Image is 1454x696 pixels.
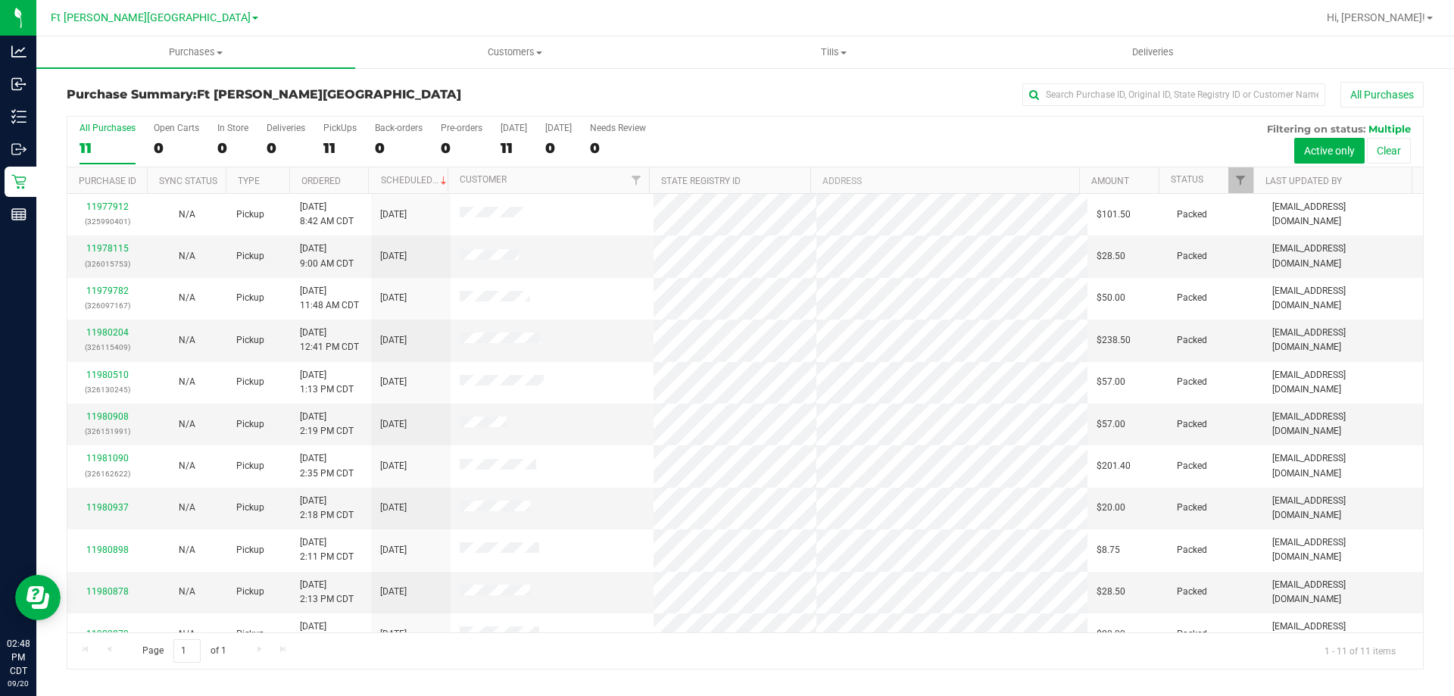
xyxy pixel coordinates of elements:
div: 11 [323,139,357,157]
button: N/A [179,208,195,222]
span: Not Applicable [179,209,195,220]
div: Needs Review [590,123,646,133]
button: N/A [179,459,195,473]
span: [EMAIL_ADDRESS][DOMAIN_NAME] [1272,326,1414,354]
span: Not Applicable [179,629,195,639]
button: N/A [179,627,195,641]
button: N/A [179,291,195,305]
a: Purchase ID [79,176,136,186]
span: Pickup [236,249,264,264]
span: Purchases [36,45,355,59]
inline-svg: Analytics [11,44,27,59]
span: [EMAIL_ADDRESS][DOMAIN_NAME] [1272,578,1414,607]
span: Packed [1177,459,1207,473]
span: Packed [1177,417,1207,432]
input: 1 [173,639,201,663]
span: [DATE] [380,417,407,432]
a: Purchases [36,36,355,68]
div: 0 [267,139,305,157]
span: [DATE] [380,459,407,473]
span: Not Applicable [179,335,195,345]
a: Scheduled [381,175,450,186]
div: 0 [441,139,482,157]
div: [DATE] [501,123,527,133]
span: $238.50 [1097,333,1131,348]
span: [DATE] 12:41 PM CDT [300,326,359,354]
iframe: Resource center [15,575,61,620]
span: Packed [1177,585,1207,599]
a: 11979782 [86,286,129,296]
span: [DATE] [380,333,407,348]
span: [EMAIL_ADDRESS][DOMAIN_NAME] [1272,368,1414,397]
a: Customers [355,36,674,68]
span: Filtering on status: [1267,123,1365,135]
span: Pickup [236,543,264,557]
a: 11981090 [86,453,129,463]
span: $57.00 [1097,417,1125,432]
span: Tills [675,45,992,59]
span: [DATE] [380,585,407,599]
span: [EMAIL_ADDRESS][DOMAIN_NAME] [1272,620,1414,648]
a: 11980908 [86,411,129,422]
p: (326130245) [76,382,138,397]
span: [DATE] 2:18 PM CDT [300,494,354,523]
span: Ft [PERSON_NAME][GEOGRAPHIC_DATA] [197,87,461,101]
span: Packed [1177,333,1207,348]
span: [EMAIL_ADDRESS][DOMAIN_NAME] [1272,284,1414,313]
span: Pickup [236,627,264,641]
span: 1 - 11 of 11 items [1312,639,1408,662]
span: Pickup [236,501,264,515]
a: 11980510 [86,370,129,380]
p: 09/20 [7,678,30,689]
span: Not Applicable [179,502,195,513]
span: [DATE] [380,375,407,389]
span: Packed [1177,543,1207,557]
span: Not Applicable [179,251,195,261]
div: 0 [217,139,248,157]
p: (326115409) [76,340,138,354]
span: [EMAIL_ADDRESS][DOMAIN_NAME] [1272,410,1414,439]
span: $57.00 [1097,375,1125,389]
span: [DATE] [380,249,407,264]
span: [DATE] 8:42 AM CDT [300,200,354,229]
span: $28.50 [1097,249,1125,264]
span: $8.75 [1097,543,1120,557]
a: Type [238,176,260,186]
span: [DATE] 2:13 PM CDT [300,578,354,607]
input: Search Purchase ID, Original ID, State Registry ID or Customer Name... [1022,83,1325,106]
a: Sync Status [159,176,217,186]
div: All Purchases [80,123,136,133]
span: Not Applicable [179,292,195,303]
span: $20.00 [1097,501,1125,515]
span: Not Applicable [179,545,195,555]
div: 0 [590,139,646,157]
p: (326015753) [76,257,138,271]
span: [EMAIL_ADDRESS][DOMAIN_NAME] [1272,200,1414,229]
span: Pickup [236,208,264,222]
span: Packed [1177,627,1207,641]
a: 11980204 [86,327,129,338]
span: Multiple [1368,123,1411,135]
span: [DATE] 1:13 PM CDT [300,368,354,397]
span: Not Applicable [179,460,195,471]
span: [EMAIL_ADDRESS][DOMAIN_NAME] [1272,535,1414,564]
button: N/A [179,249,195,264]
span: [DATE] 9:00 AM CDT [300,242,354,270]
a: Filter [1228,167,1253,193]
a: 11978115 [86,243,129,254]
button: N/A [179,375,195,389]
div: [DATE] [545,123,572,133]
span: Pickup [236,375,264,389]
inline-svg: Inventory [11,109,27,124]
span: $20.00 [1097,627,1125,641]
a: Ordered [301,176,341,186]
div: 0 [545,139,572,157]
span: Hi, [PERSON_NAME]! [1327,11,1425,23]
span: [DATE] [380,291,407,305]
inline-svg: Reports [11,207,27,222]
span: $201.40 [1097,459,1131,473]
a: Last Updated By [1265,176,1342,186]
span: $50.00 [1097,291,1125,305]
a: Filter [624,167,649,193]
button: N/A [179,585,195,599]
